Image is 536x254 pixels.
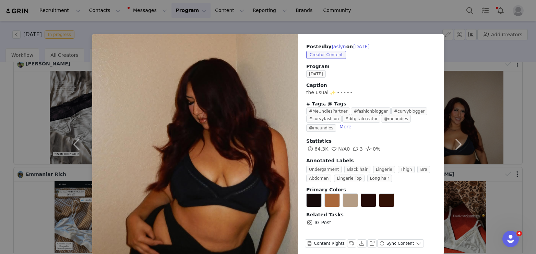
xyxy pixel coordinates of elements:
iframe: Intercom live chat [502,231,519,247]
button: [DATE] [353,42,370,51]
span: 0 [330,146,350,152]
span: @meundies [306,124,336,132]
span: # Tags, @ Tags [306,101,346,106]
span: Posted on [306,44,370,49]
button: Content Rights [305,239,346,247]
span: [DATE] [306,70,326,78]
span: Lingerie Top [334,175,364,182]
span: N/A [330,146,347,152]
span: Related Tasks [306,212,344,217]
span: 3 [352,146,363,152]
span: #curvyfashion [306,115,342,123]
span: 64.3K [306,146,328,152]
span: Statistics [306,138,332,144]
button: More [337,123,354,131]
span: Annotated Labels [306,158,354,163]
span: 0% [365,146,380,152]
span: #MeUndiesPartner [306,107,350,115]
span: #curvyblogger [391,107,427,115]
span: Creator Content [306,51,346,59]
span: #fashionblogger [351,107,391,115]
span: Caption [306,82,327,88]
span: Abdomen [306,175,331,182]
a: [DATE] [306,71,329,76]
span: Thigh [398,166,415,173]
span: #ditgitalcreator [342,115,380,123]
span: the usual ✨ - - - - - [306,90,352,95]
span: Bra [417,166,430,173]
span: Primary Colors [306,187,346,192]
span: Lingerie [373,166,395,173]
span: IG Post [314,219,331,226]
span: Program [306,63,436,70]
span: Long hair [367,175,392,182]
span: Undergarment [306,166,342,173]
button: Sync Content [377,239,424,247]
span: by [325,44,346,49]
span: Black hair [344,166,370,173]
span: @meundies [381,115,411,123]
span: 4 [516,231,522,236]
button: Jaslyn [332,42,346,51]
